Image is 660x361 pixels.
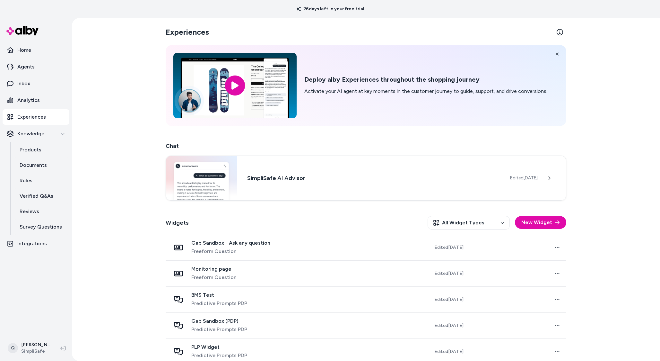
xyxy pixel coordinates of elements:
span: Edited [DATE] [434,322,464,329]
img: alby Logo [6,26,39,35]
button: Knowledge [3,126,69,141]
p: Experiences [17,113,46,121]
span: Freeform Question [191,274,237,281]
span: Freeform Question [191,248,270,255]
a: Agents [3,59,69,75]
span: BMS Test [191,292,247,298]
p: Agents [17,63,35,71]
p: Survey Questions [20,223,62,231]
span: Gab Sandbox (PDP) [191,318,247,324]
span: Edited [DATE] [434,348,464,355]
button: Q[PERSON_NAME]SimpliSafe [4,338,55,358]
p: Inbox [17,80,30,87]
span: Edited [DATE] [434,296,464,303]
span: Predictive Prompts PDP [191,326,247,333]
h2: Widgets [166,218,189,227]
span: Monitoring page [191,266,237,272]
button: New Widget [515,216,566,229]
h2: Deploy alby Experiences throughout the shopping journey [304,76,547,84]
p: Products [20,146,41,154]
span: Q [8,343,18,353]
p: Rules [20,177,32,185]
span: Edited [DATE] [510,175,538,181]
a: Chat widgetSimpliSafe AI AdvisorEdited[DATE] [166,156,566,201]
a: Verified Q&As [13,188,69,204]
span: PLP Widget [191,344,247,350]
span: Edited [DATE] [434,244,464,251]
p: Verified Q&As [20,192,53,200]
h2: Experiences [166,27,209,37]
span: Edited [DATE] [434,270,464,277]
a: Home [3,42,69,58]
img: Chat widget [166,156,237,200]
p: Knowledge [17,130,44,138]
button: All Widget Types [428,216,510,230]
p: [PERSON_NAME] [21,342,50,348]
p: Analytics [17,96,40,104]
span: Predictive Prompts PDP [191,300,247,307]
p: Reviews [20,208,39,215]
h3: SimpliSafe AI Advisor [247,174,500,183]
p: Documents [20,161,47,169]
span: Predictive Prompts PDP [191,352,247,359]
a: Integrations [3,236,69,251]
p: Home [17,46,31,54]
p: 26 days left in your free trial [292,6,368,12]
span: SimpliSafe [21,348,50,355]
a: Experiences [3,109,69,125]
a: Survey Questions [13,219,69,235]
a: Analytics [3,93,69,108]
a: Products [13,142,69,158]
span: Gab Sandbox - Ask any question [191,240,270,246]
h2: Chat [166,141,566,150]
a: Inbox [3,76,69,91]
p: Integrations [17,240,47,248]
a: Reviews [13,204,69,219]
p: Activate your AI agent at key moments in the customer journey to guide, support, and drive conver... [304,87,547,95]
a: Rules [13,173,69,188]
a: Documents [13,158,69,173]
